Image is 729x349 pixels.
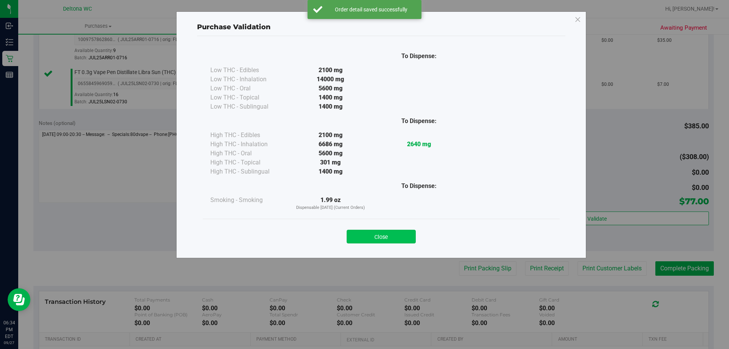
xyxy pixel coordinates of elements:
[375,117,463,126] div: To Dispense:
[286,158,375,167] div: 301 mg
[286,75,375,84] div: 14000 mg
[210,66,286,75] div: Low THC - Edibles
[286,140,375,149] div: 6686 mg
[210,196,286,205] div: Smoking - Smoking
[286,102,375,111] div: 1400 mg
[375,52,463,61] div: To Dispense:
[286,131,375,140] div: 2100 mg
[286,149,375,158] div: 5600 mg
[286,93,375,102] div: 1400 mg
[8,288,30,311] iframe: Resource center
[197,23,271,31] span: Purchase Validation
[407,141,431,148] strong: 2640 mg
[210,84,286,93] div: Low THC - Oral
[286,196,375,211] div: 1.99 oz
[210,131,286,140] div: High THC - Edibles
[286,205,375,211] p: Dispensable [DATE] (Current Orders)
[327,6,416,13] div: Order detail saved successfully
[347,230,416,243] button: Close
[210,102,286,111] div: Low THC - Sublingual
[286,84,375,93] div: 5600 mg
[286,167,375,176] div: 1400 mg
[210,158,286,167] div: High THC - Topical
[210,167,286,176] div: High THC - Sublingual
[286,66,375,75] div: 2100 mg
[210,75,286,84] div: Low THC - Inhalation
[210,140,286,149] div: High THC - Inhalation
[210,149,286,158] div: High THC - Oral
[210,93,286,102] div: Low THC - Topical
[375,182,463,191] div: To Dispense:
